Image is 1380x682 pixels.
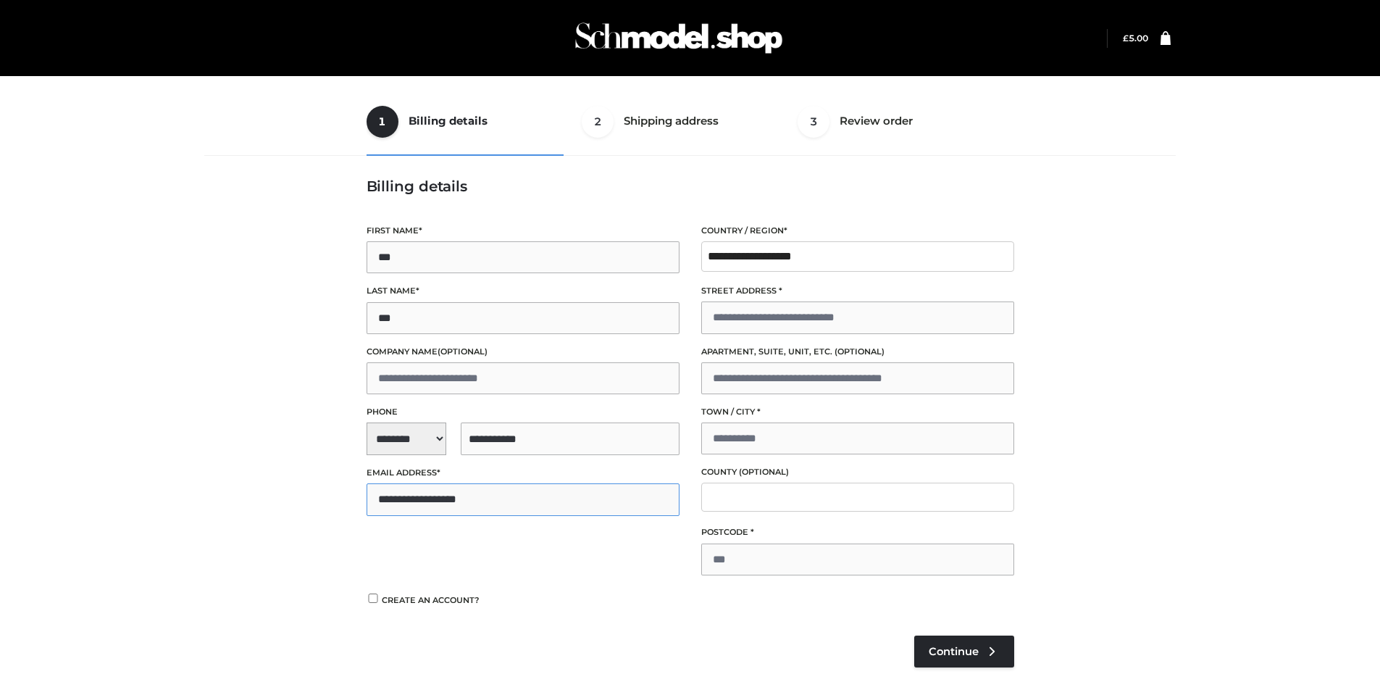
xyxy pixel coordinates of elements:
label: Last name [367,284,679,298]
label: Postcode [701,525,1014,539]
label: County [701,465,1014,479]
a: £5.00 [1123,33,1148,43]
label: Apartment, suite, unit, etc. [701,345,1014,359]
span: (optional) [438,346,488,357]
label: Town / City [701,405,1014,419]
span: £ [1123,33,1129,43]
span: (optional) [835,346,885,357]
label: Phone [367,405,679,419]
span: (optional) [739,467,789,477]
input: Create an account? [367,594,380,603]
label: Company name [367,345,679,359]
span: Create an account? [382,595,480,605]
span: Continue [929,645,979,658]
a: Continue [914,636,1014,668]
img: Schmodel Admin 964 [570,9,787,67]
label: Country / Region [701,224,1014,238]
label: Email address [367,466,679,480]
label: Street address [701,284,1014,298]
label: First name [367,224,679,238]
h3: Billing details [367,178,1014,195]
bdi: 5.00 [1123,33,1148,43]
